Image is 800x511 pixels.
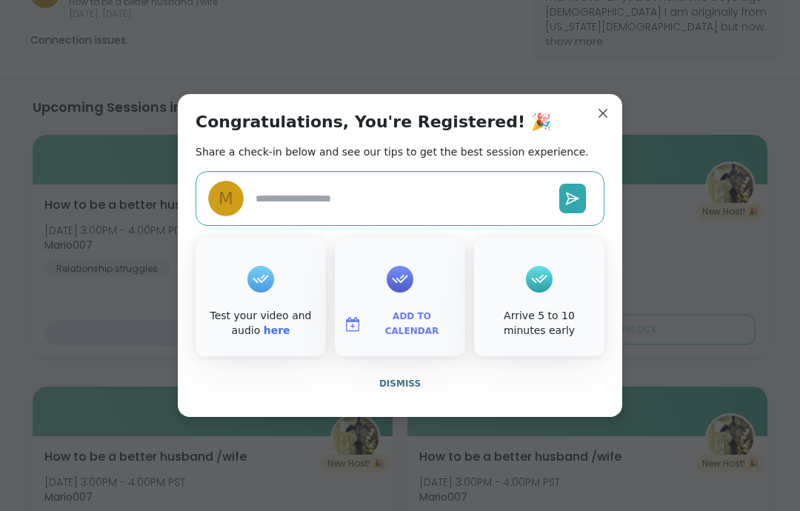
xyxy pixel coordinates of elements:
[338,309,462,340] button: Add to Calendar
[367,310,456,338] span: Add to Calendar
[196,112,551,133] h1: Congratulations, You're Registered! 🎉
[379,378,421,389] span: Dismiss
[344,315,361,333] img: ShareWell Logomark
[199,309,323,338] div: Test your video and audio
[219,186,233,212] span: M
[264,324,290,336] a: here
[477,309,601,338] div: Arrive 5 to 10 minutes early
[196,144,589,159] h2: Share a check-in below and see our tips to get the best session experience.
[196,368,604,399] button: Dismiss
